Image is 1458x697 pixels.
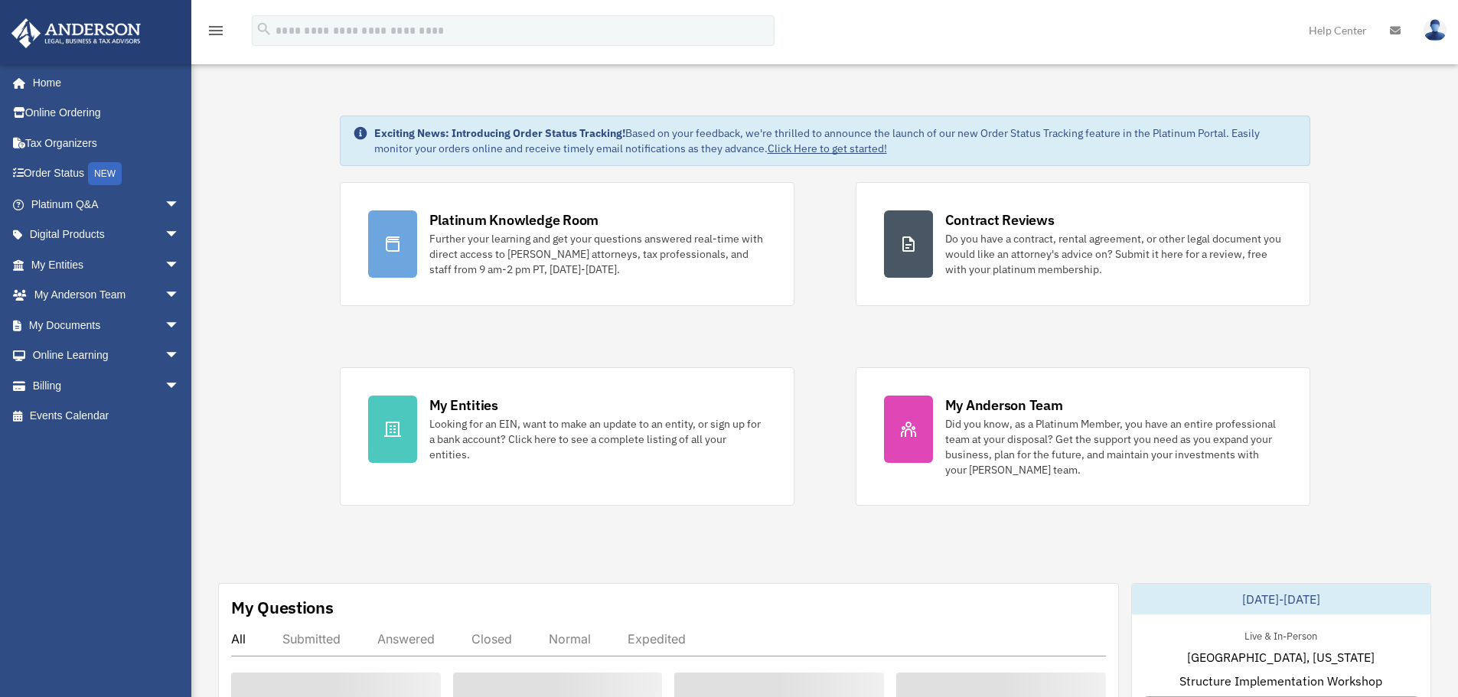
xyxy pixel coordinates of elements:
a: Online Learningarrow_drop_down [11,340,203,371]
a: Order StatusNEW [11,158,203,190]
div: All [231,631,246,647]
div: Did you know, as a Platinum Member, you have an entire professional team at your disposal? Get th... [945,416,1282,477]
a: My Entities Looking for an EIN, want to make an update to an entity, or sign up for a bank accoun... [340,367,794,506]
div: Do you have a contract, rental agreement, or other legal document you would like an attorney's ad... [945,231,1282,277]
a: Platinum Knowledge Room Further your learning and get your questions answered real-time with dire... [340,182,794,306]
strong: Exciting News: Introducing Order Status Tracking! [374,126,625,140]
img: User Pic [1424,19,1447,41]
div: My Anderson Team [945,396,1063,415]
a: My Anderson Teamarrow_drop_down [11,280,203,311]
div: My Entities [429,396,498,415]
span: arrow_drop_down [165,189,195,220]
a: Tax Organizers [11,128,203,158]
a: Contract Reviews Do you have a contract, rental agreement, or other legal document you would like... [856,182,1310,306]
a: My Entitiesarrow_drop_down [11,249,203,280]
span: arrow_drop_down [165,370,195,402]
span: arrow_drop_down [165,310,195,341]
a: Digital Productsarrow_drop_down [11,220,203,250]
a: Online Ordering [11,98,203,129]
a: Home [11,67,195,98]
span: arrow_drop_down [165,340,195,372]
span: Structure Implementation Workshop [1179,672,1382,690]
div: Expedited [628,631,686,647]
span: arrow_drop_down [165,280,195,311]
a: Events Calendar [11,401,203,432]
div: Submitted [282,631,341,647]
div: Based on your feedback, we're thrilled to announce the launch of our new Order Status Tracking fe... [374,125,1297,156]
a: My Documentsarrow_drop_down [11,310,203,340]
a: menu [207,27,225,40]
span: arrow_drop_down [165,220,195,251]
div: Live & In-Person [1232,627,1329,643]
span: arrow_drop_down [165,249,195,281]
div: Answered [377,631,435,647]
div: Closed [471,631,512,647]
a: My Anderson Team Did you know, as a Platinum Member, you have an entire professional team at your... [856,367,1310,506]
img: Anderson Advisors Platinum Portal [7,18,145,48]
div: Further your learning and get your questions answered real-time with direct access to [PERSON_NAM... [429,231,766,277]
div: Platinum Knowledge Room [429,210,599,230]
span: [GEOGRAPHIC_DATA], [US_STATE] [1187,648,1375,666]
a: Platinum Q&Aarrow_drop_down [11,189,203,220]
div: NEW [88,162,122,185]
div: Normal [549,631,591,647]
i: search [256,21,272,37]
a: Click Here to get started! [768,142,887,155]
div: Contract Reviews [945,210,1055,230]
div: My Questions [231,596,334,619]
i: menu [207,21,225,40]
div: [DATE]-[DATE] [1132,584,1430,614]
div: Looking for an EIN, want to make an update to an entity, or sign up for a bank account? Click her... [429,416,766,462]
a: Billingarrow_drop_down [11,370,203,401]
